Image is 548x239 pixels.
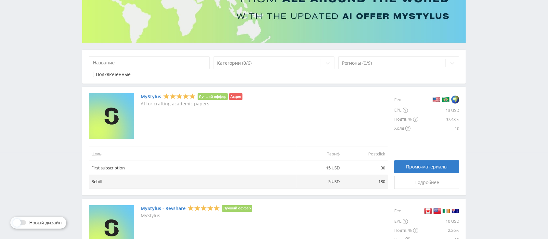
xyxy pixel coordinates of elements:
td: 180 [342,175,388,189]
td: 30 [342,161,388,175]
div: Гео [394,93,418,106]
div: 5 Stars [163,93,196,100]
div: Подключенные [96,72,131,77]
div: Гео [394,205,418,217]
td: Rebill [89,175,297,189]
div: Подтв. % [394,226,418,235]
p: AI for crafting academic papers [141,101,242,106]
div: 5 Stars [188,205,220,211]
td: Postclick [342,147,388,161]
a: MyStylus - Revshare [141,206,186,211]
li: Акция [229,93,242,100]
a: Подробнее [394,176,459,189]
input: Название [89,56,210,69]
img: MyStylus [89,93,134,139]
div: 13 USD [418,106,459,115]
li: Лучший оффер [222,205,252,212]
span: Промо-материалы [406,164,448,169]
span: Подробнее [414,180,439,185]
div: 97.43% [418,115,459,124]
td: Цель [89,147,297,161]
div: Холд [394,124,418,133]
a: Промо-материалы [394,160,459,173]
td: 5 USD [297,175,342,189]
td: First subscription [89,161,297,175]
td: 15 USD [297,161,342,175]
div: EPL [394,106,418,115]
td: Тариф [297,147,342,161]
div: 10 [418,124,459,133]
div: 10 USD [418,217,459,226]
li: Лучший оффер [198,93,228,100]
div: Подтв. % [394,115,418,124]
p: MyStylus [141,213,252,218]
a: MyStylus [141,94,161,99]
div: 2.26% [418,226,459,235]
div: EPL [394,217,418,226]
span: Новый дизайн [29,220,62,225]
